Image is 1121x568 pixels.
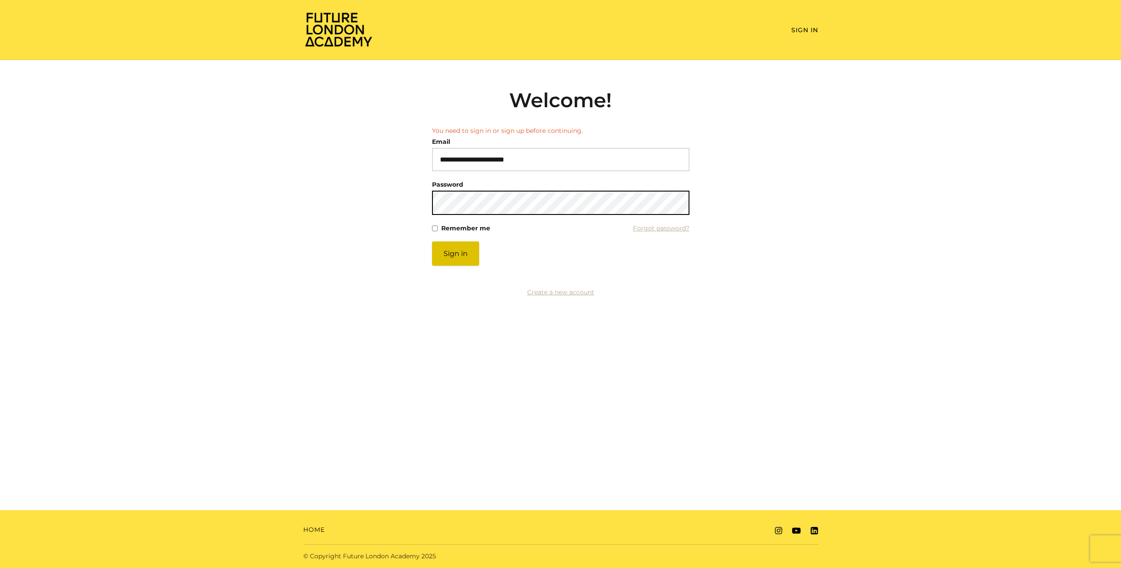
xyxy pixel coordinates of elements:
a: Forgot password? [633,222,689,234]
div: © Copyright Future London Academy 2025 [296,552,561,561]
h2: Welcome! [432,88,689,112]
img: Home Page [303,11,374,47]
button: Sign in [432,241,479,266]
a: Home [303,525,325,534]
label: Remember me [441,222,490,234]
li: You need to sign in or sign up before continuing. [432,126,689,135]
label: Email [432,135,450,148]
a: Sign In [791,26,818,34]
label: If you are a human, ignore this field [432,241,439,474]
a: Create a new account [527,288,594,296]
label: Password [432,178,463,191]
